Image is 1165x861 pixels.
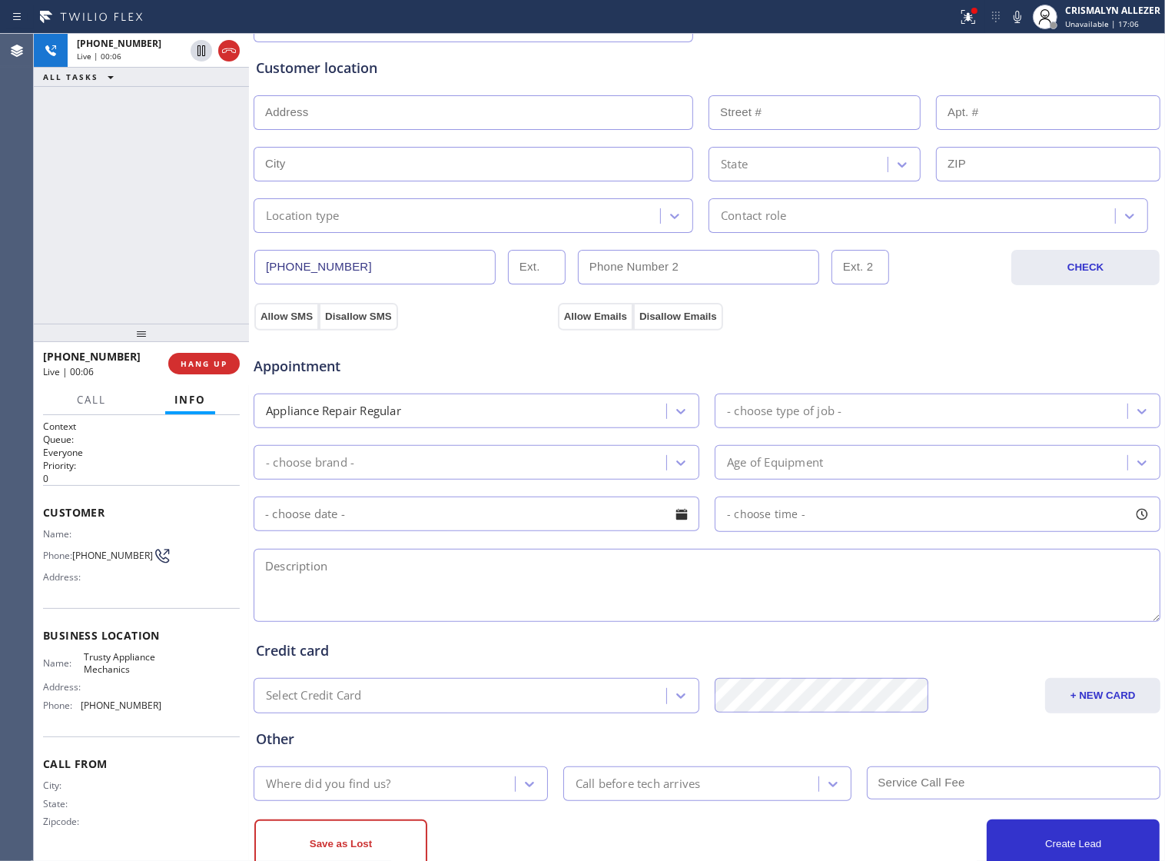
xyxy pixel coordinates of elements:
span: [PHONE_NUMBER] [81,700,161,711]
input: Phone Number [254,250,496,284]
input: ZIP [936,147,1160,181]
div: Contact role [721,207,786,224]
input: - choose date - [254,497,699,531]
div: Where did you find us? [266,775,390,793]
div: Other [256,729,1158,750]
div: - choose type of job - [727,402,841,420]
button: Call [68,385,115,415]
input: Address [254,95,693,130]
button: HANG UP [168,353,240,374]
span: Phone: [43,550,72,561]
button: Mute [1007,6,1028,28]
span: City: [43,780,84,791]
span: Trusty Appliance Mechanics [84,651,161,675]
input: Phone Number 2 [578,250,819,284]
span: Live | 00:06 [77,51,121,61]
span: Zipcode: [43,816,84,827]
button: Hang up [218,40,240,61]
div: State [721,155,748,173]
span: Unavailable | 17:06 [1065,18,1139,29]
button: CHECK [1011,250,1160,285]
input: Apt. # [936,95,1160,130]
div: - choose brand - [266,454,354,471]
input: City [254,147,693,181]
span: Address: [43,681,84,693]
span: Live | 00:06 [43,365,94,378]
input: Service Call Fee [867,766,1161,799]
input: Street # [709,95,921,130]
div: Select Credit Card [266,687,362,705]
div: Customer location [256,58,1158,78]
span: [PHONE_NUMBER] [43,349,141,364]
span: Call [77,393,106,407]
div: Call before tech arrives [576,775,701,793]
h1: Context [43,420,240,433]
h2: Priority: [43,459,240,472]
span: - choose time - [727,507,805,521]
span: Address: [43,571,84,583]
input: Ext. 2 [831,250,889,284]
span: ALL TASKS [43,71,98,82]
span: State: [43,798,84,809]
span: HANG UP [181,358,227,369]
div: Credit card [256,640,1158,661]
span: [PHONE_NUMBER] [72,550,153,561]
span: Call From [43,756,240,771]
div: Appliance Repair Regular [266,402,401,420]
p: Everyone [43,446,240,459]
button: Info [165,385,215,415]
button: ALL TASKS [34,68,129,86]
button: Hold Customer [191,40,212,61]
div: Age of Equipment [727,454,823,471]
span: Appointment [254,356,554,377]
h2: Queue: [43,433,240,446]
div: Location type [266,207,340,224]
button: + NEW CARD [1045,678,1160,713]
span: Phone: [43,700,81,711]
span: Business location [43,628,240,643]
span: [PHONE_NUMBER] [77,37,161,50]
div: CRISMALYN ALLEZER [1065,4,1160,17]
button: Allow SMS [254,303,319,331]
span: Info [174,393,206,407]
span: Customer [43,505,240,520]
input: Ext. [508,250,566,284]
button: Allow Emails [558,303,633,331]
p: 0 [43,472,240,485]
span: Name: [43,528,84,540]
button: Disallow Emails [633,303,723,331]
span: Name: [43,657,84,669]
button: Disallow SMS [319,303,398,331]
